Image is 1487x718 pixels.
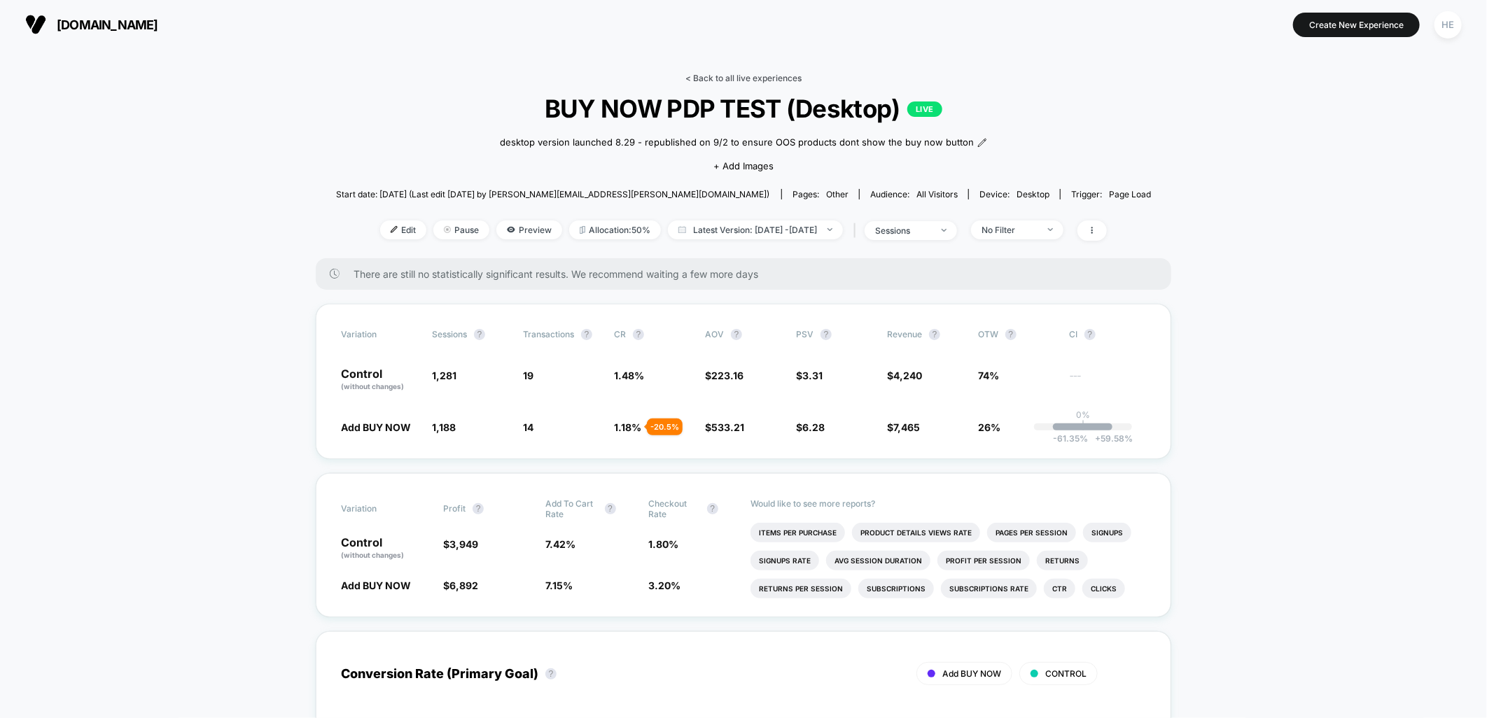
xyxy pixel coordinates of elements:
[1069,329,1146,340] span: CI
[858,579,934,598] li: Subscriptions
[941,579,1037,598] li: Subscriptions Rate
[705,369,743,381] span: $
[751,551,819,570] li: Signups Rate
[916,189,958,199] span: All Visitors
[648,498,700,519] span: Checkout Rate
[705,421,744,433] span: $
[380,220,426,239] span: Edit
[432,369,456,381] span: 1,281
[341,579,411,591] span: Add BUY NOW
[21,13,162,36] button: [DOMAIN_NAME]
[1069,372,1146,392] span: ---
[685,73,802,83] a: < Back to all live experiences
[1005,329,1017,340] button: ?
[449,579,478,591] span: 6,892
[474,329,485,340] button: ?
[341,329,418,340] span: Variation
[1037,551,1088,570] li: Returns
[1293,13,1420,37] button: Create New Experience
[1017,189,1049,199] span: desktop
[57,17,158,32] span: [DOMAIN_NAME]
[432,421,456,433] span: 1,188
[802,421,825,433] span: 6.28
[546,579,573,591] span: 7.15 %
[978,421,1000,433] span: 26%
[1053,433,1088,444] span: -61.35 %
[942,229,947,232] img: end
[523,329,574,339] span: Transactions
[496,220,562,239] span: Preview
[1071,189,1151,199] div: Trigger:
[796,329,814,339] span: PSV
[648,538,678,550] span: 1.80 %
[887,369,922,381] span: $
[569,220,661,239] span: Allocation: 50%
[1044,579,1075,598] li: Ctr
[826,189,849,199] span: other
[443,538,478,550] span: $
[341,551,404,559] span: (without changes)
[1082,579,1125,598] li: Clicks
[391,226,398,233] img: edit
[546,498,598,519] span: Add To Cart Rate
[887,421,920,433] span: $
[937,551,1030,570] li: Profit Per Session
[978,329,1055,340] span: OTW
[929,329,940,340] button: ?
[1088,433,1133,444] span: 59.58 %
[341,382,404,390] span: (without changes)
[707,503,718,514] button: ?
[473,503,484,514] button: ?
[907,101,942,117] p: LIVE
[793,189,849,199] div: Pages:
[432,329,467,339] span: Sessions
[605,503,616,514] button: ?
[796,421,825,433] span: $
[987,523,1076,542] li: Pages Per Session
[978,369,999,381] span: 74%
[751,498,1146,509] p: Would like to see more reports?
[648,579,680,591] span: 3.20 %
[443,503,466,514] span: Profit
[1048,228,1053,231] img: end
[1095,433,1101,444] span: +
[341,498,418,519] span: Variation
[802,369,823,381] span: 3.31
[1083,523,1131,542] li: Signups
[828,228,832,231] img: end
[341,421,411,433] span: Add BUY NOW
[614,421,641,433] span: 1.18 %
[614,329,626,339] span: CR
[850,220,865,241] span: |
[968,189,1060,199] span: Device:
[678,226,686,233] img: calendar
[444,226,451,233] img: end
[711,369,743,381] span: 223.16
[647,418,683,435] div: - 20.5 %
[354,268,1143,280] span: There are still no statistically significant results. We recommend waiting a few more days
[580,226,585,234] img: rebalance
[523,421,533,433] span: 14
[731,329,742,340] button: ?
[982,225,1038,235] div: No Filter
[433,220,489,239] span: Pause
[614,369,644,381] span: 1.48 %
[25,14,46,35] img: Visually logo
[546,538,576,550] span: 7.42 %
[821,329,832,340] button: ?
[377,94,1110,123] span: BUY NOW PDP TEST (Desktop)
[523,369,533,381] span: 19
[341,537,429,561] p: Control
[713,160,774,171] span: + Add Images
[1076,409,1090,420] p: 0%
[796,369,823,381] span: $
[1082,420,1084,430] p: |
[852,523,980,542] li: Product Details Views Rate
[1045,668,1087,679] span: CONTROL
[668,220,843,239] span: Latest Version: [DATE] - [DATE]
[341,368,418,392] p: Control
[870,189,958,199] div: Audience:
[1084,329,1096,340] button: ?
[449,538,478,550] span: 3,949
[545,668,557,680] button: ?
